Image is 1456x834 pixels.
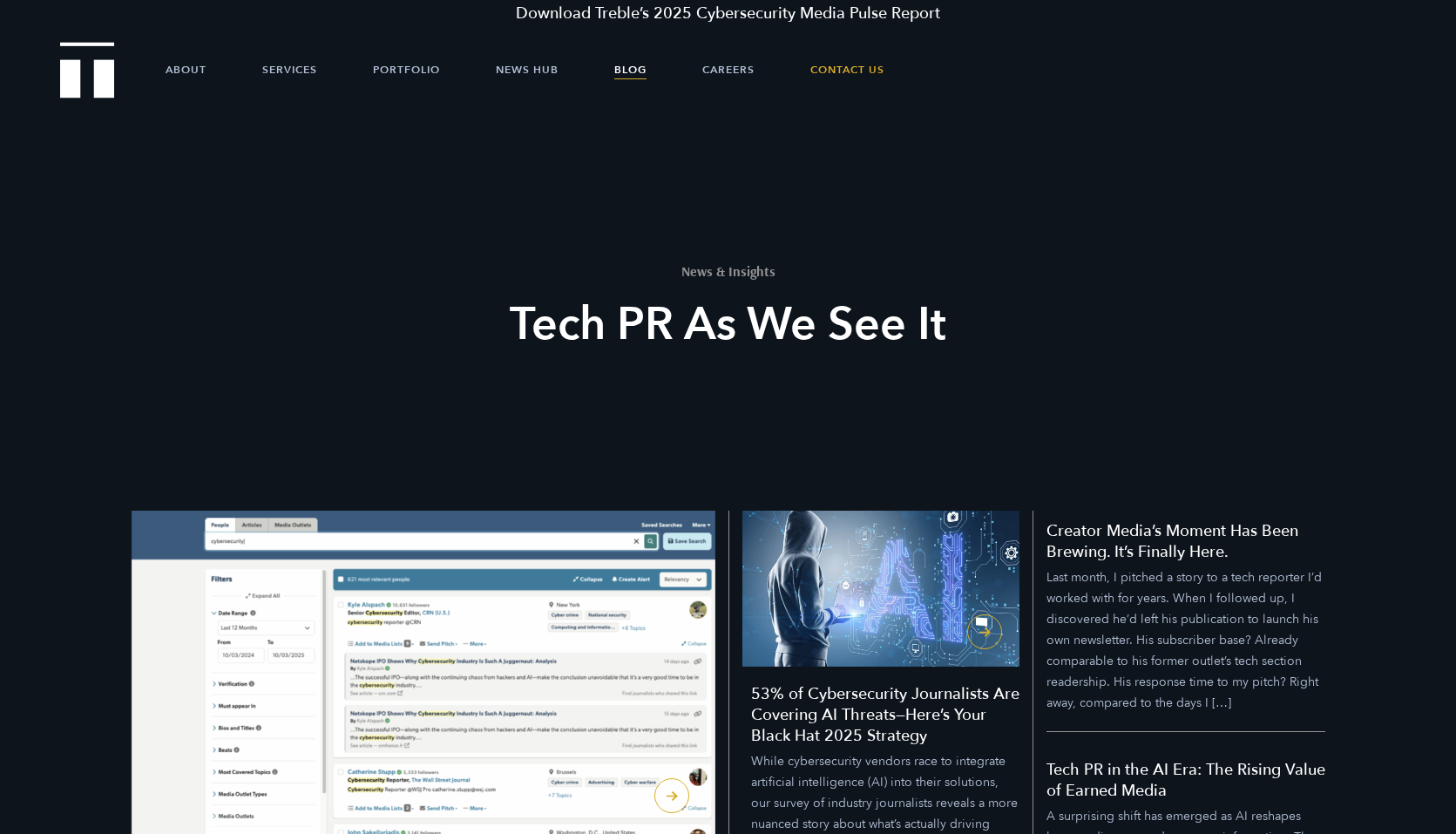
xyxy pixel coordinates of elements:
[1046,521,1325,732] a: Creator Media’s Moment Has Been Brewing. It’s Finally Here.
[1046,567,1325,714] p: Last month, I pitched a story to a tech reporter I’d worked with for years. When I followed up, I...
[1046,521,1325,563] h5: Creator Media’s Moment Has Been Brewing. It’s Finally Here.
[742,511,1019,667] img: 53% of Cybersecurity Journalists Are Covering AI Threats—Here’s Your Black Hat 2025 Strategy
[407,264,1050,278] h1: News & Insights
[407,294,1050,356] h2: Tech PR As We See It
[496,44,559,96] a: News Hub
[614,44,647,96] a: Blog
[1046,760,1325,802] h5: Tech PR in the AI Era: The Rising Value of Earned Media
[61,44,113,97] a: Treble Homepage
[751,684,1019,747] h4: 53% of Cybersecurity Journalists Are Covering AI Threats—Here’s Your Black Hat 2025 Strategy
[373,44,440,96] a: Portfolio
[262,44,317,96] a: Services
[166,44,207,96] a: About
[702,44,755,96] a: Careers
[810,44,884,96] a: Contact Us
[60,42,115,98] img: Treble logo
